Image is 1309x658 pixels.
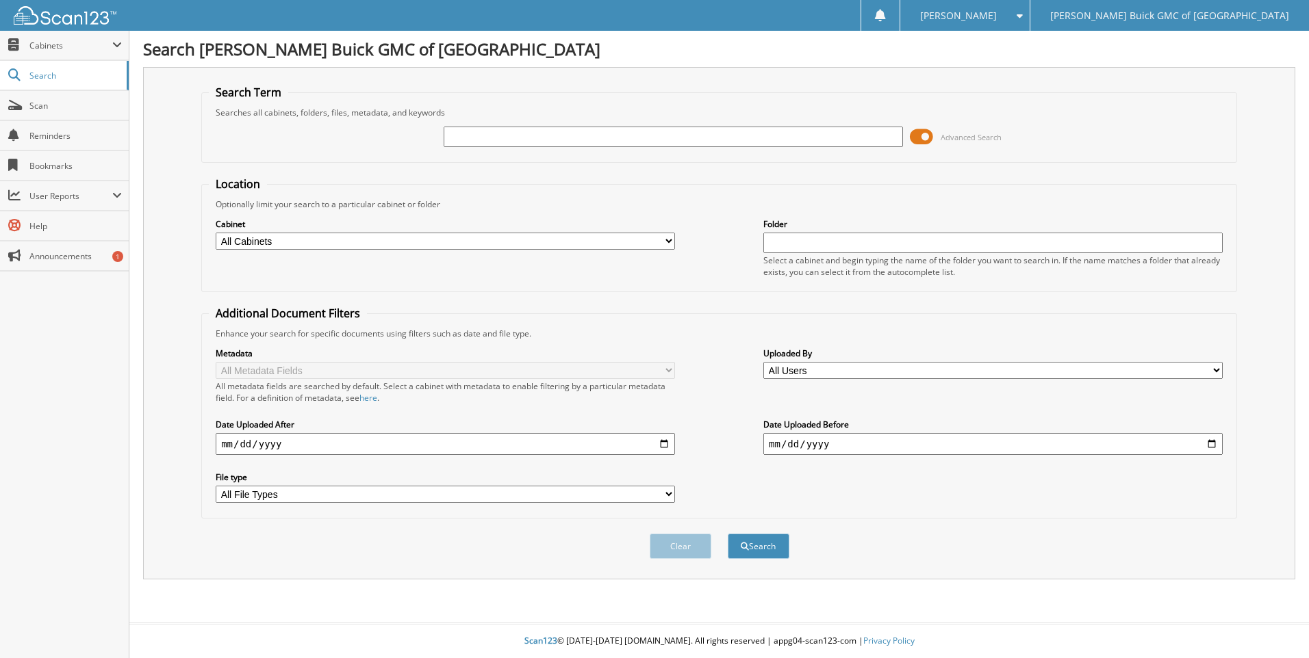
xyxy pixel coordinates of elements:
button: Search [728,534,789,559]
img: scan123-logo-white.svg [14,6,116,25]
button: Clear [650,534,711,559]
div: Enhance your search for specific documents using filters such as date and file type. [209,328,1230,339]
span: Reminders [29,130,122,142]
span: Bookmarks [29,160,122,172]
h1: Search [PERSON_NAME] Buick GMC of [GEOGRAPHIC_DATA] [143,38,1295,60]
span: [PERSON_NAME] Buick GMC of [GEOGRAPHIC_DATA] [1050,12,1289,20]
div: © [DATE]-[DATE] [DOMAIN_NAME]. All rights reserved | appg04-scan123-com | [129,624,1309,658]
span: Announcements [29,250,122,262]
label: File type [216,471,675,483]
label: Date Uploaded After [216,419,675,430]
span: Advanced Search [941,132,1002,142]
label: Metadata [216,347,675,359]
span: Scan123 [524,635,557,646]
a: here [359,392,377,404]
div: 1 [112,251,123,262]
a: Privacy Policy [863,635,915,646]
div: Optionally limit your search to a particular cabinet or folder [209,198,1230,210]
span: Search [29,70,120,81]
div: All metadata fields are searched by default. Select a cabinet with metadata to enable filtering b... [216,380,675,404]
label: Uploaded By [763,347,1223,359]
input: start [216,433,675,455]
label: Folder [763,218,1223,230]
input: end [763,433,1223,455]
legend: Location [209,176,267,192]
span: [PERSON_NAME] [920,12,997,20]
span: Help [29,220,122,232]
div: Select a cabinet and begin typing the name of the folder you want to search in. If the name match... [763,254,1223,278]
span: User Reports [29,190,112,202]
div: Searches all cabinets, folders, files, metadata, and keywords [209,107,1230,118]
span: Cabinets [29,40,112,51]
span: Scan [29,100,122,111]
legend: Additional Document Filters [209,306,367,321]
legend: Search Term [209,85,288,100]
label: Date Uploaded Before [763,419,1223,430]
label: Cabinet [216,218,675,230]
